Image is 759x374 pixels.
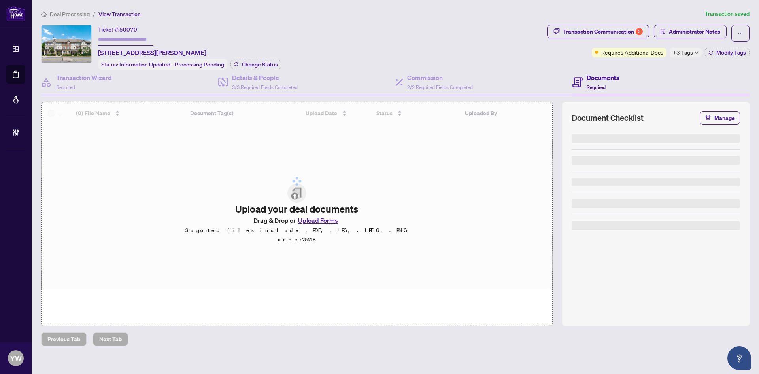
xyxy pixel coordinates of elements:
span: Document Checklist [572,112,644,123]
li: / [93,9,95,19]
button: Transaction Communication2 [547,25,649,38]
span: +3 Tags [673,48,693,57]
span: down [695,51,699,55]
span: Deal Processing [50,11,90,18]
div: Status: [98,59,227,70]
span: Administrator Notes [669,25,720,38]
span: View Transaction [98,11,141,18]
div: 2 [636,28,643,35]
span: Change Status [242,62,278,67]
span: Manage [714,112,735,124]
button: Open asap [727,346,751,370]
img: IMG-W12283805_1.jpg [42,25,91,63]
button: Previous Tab [41,332,87,346]
span: Modify Tags [716,50,746,55]
span: [STREET_ADDRESS][PERSON_NAME] [98,48,206,57]
span: Requires Additional Docs [601,48,663,57]
h4: Documents [587,73,619,82]
img: logo [6,6,25,21]
span: Required [56,84,75,90]
span: 50070 [119,26,137,33]
span: solution [660,29,666,34]
span: YW [10,353,22,364]
button: Change Status [230,60,281,69]
button: Administrator Notes [654,25,727,38]
button: Next Tab [93,332,128,346]
span: home [41,11,47,17]
span: 2/2 Required Fields Completed [407,84,473,90]
span: ellipsis [738,30,743,36]
h4: Commission [407,73,473,82]
span: Information Updated - Processing Pending [119,61,224,68]
div: Ticket #: [98,25,137,34]
h4: Details & People [232,73,298,82]
article: Transaction saved [705,9,750,19]
div: Transaction Communication [563,25,643,38]
span: Required [587,84,606,90]
button: Modify Tags [705,48,750,57]
h4: Transaction Wizard [56,73,112,82]
button: Manage [700,111,740,125]
span: 3/3 Required Fields Completed [232,84,298,90]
